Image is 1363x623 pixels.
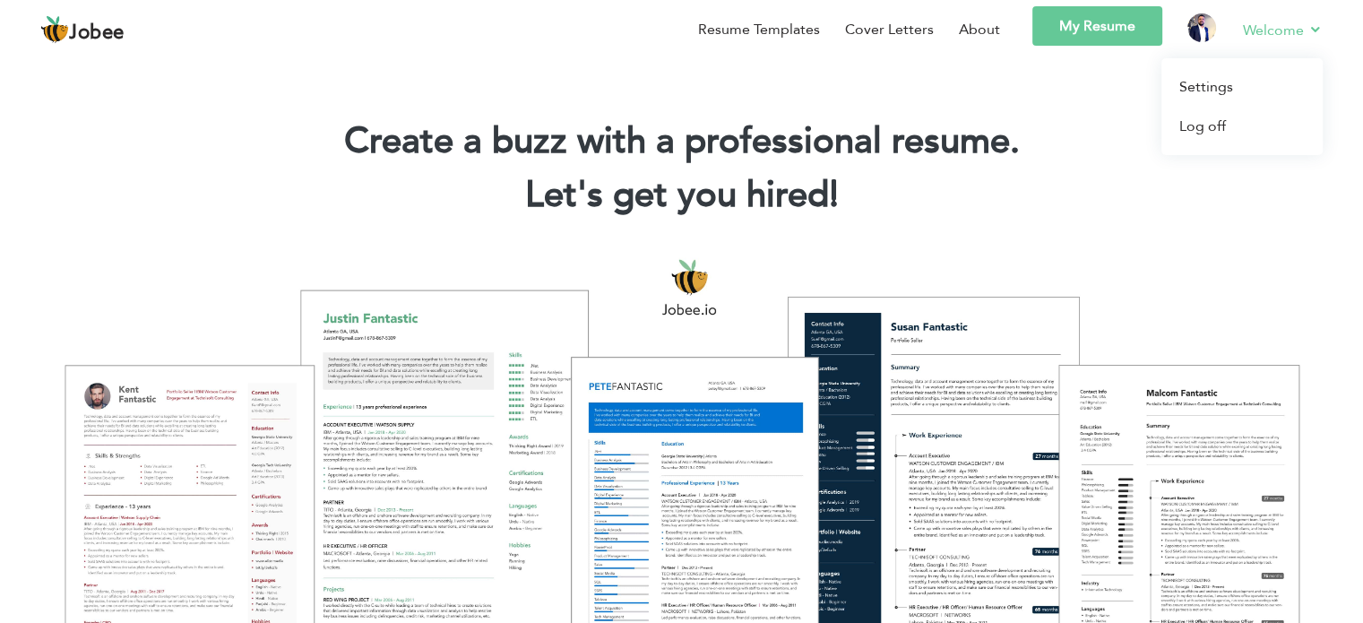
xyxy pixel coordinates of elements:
img: Profile Img [1187,13,1216,42]
span: | [830,170,838,220]
a: About [959,19,1000,40]
a: Log off [1161,107,1323,146]
a: Resume Templates [698,19,820,40]
a: Welcome [1243,19,1323,41]
a: Cover Letters [845,19,934,40]
h1: Create a buzz with a professional resume. [27,118,1336,165]
span: Jobee [69,23,125,43]
span: get you hired! [613,170,839,220]
a: Jobee [40,15,125,44]
a: Settings [1161,67,1323,107]
a: My Resume [1032,6,1162,46]
h2: Let's [27,172,1336,219]
img: jobee.io [40,15,69,44]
